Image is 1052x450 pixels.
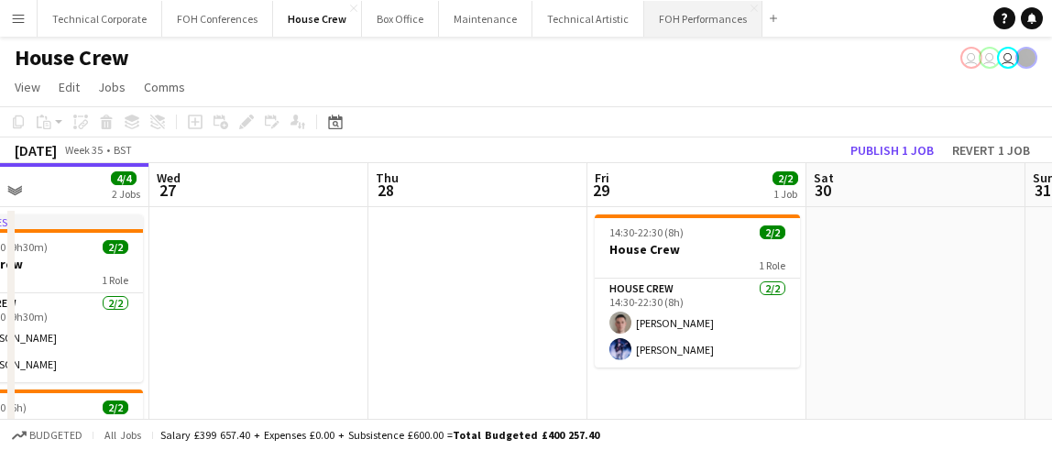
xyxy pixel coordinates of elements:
span: 29 [592,180,609,201]
span: 14:30-22:30 (8h) [609,225,684,239]
span: Wed [157,170,181,186]
button: Maintenance [439,1,532,37]
span: Comms [144,79,185,95]
a: Jobs [91,75,133,99]
div: 1 Job [773,187,797,201]
app-card-role: House Crew2/214:30-22:30 (8h)[PERSON_NAME][PERSON_NAME] [595,279,800,368]
app-user-avatar: Gloria Hamlyn [979,47,1001,69]
div: Salary £399 657.40 + Expenses £0.00 + Subsistence £600.00 = [160,428,599,442]
span: 1 Role [759,258,785,272]
span: Jobs [98,79,126,95]
span: Total Budgeted £400 257.40 [453,428,599,442]
app-user-avatar: Sally PERM Pochciol [960,47,982,69]
button: House Crew [273,1,362,37]
button: Revert 1 job [945,138,1037,162]
span: Budgeted [29,429,82,442]
span: View [15,79,40,95]
span: Week 35 [60,143,106,157]
span: 2/2 [773,171,798,185]
button: FOH Performances [644,1,762,37]
app-job-card: 14:30-22:30 (8h)2/2House Crew1 RoleHouse Crew2/214:30-22:30 (8h)[PERSON_NAME][PERSON_NAME] [595,214,800,368]
app-user-avatar: Gabrielle Barr [1015,47,1037,69]
div: [DATE] [15,141,57,159]
span: 27 [154,180,181,201]
span: 2/2 [103,240,128,254]
span: 1 Role [102,273,128,287]
a: Edit [51,75,87,99]
a: View [7,75,48,99]
button: Technical Corporate [38,1,162,37]
h1: House Crew [15,44,129,71]
span: Thu [376,170,399,186]
a: Comms [137,75,192,99]
span: 28 [373,180,399,201]
button: Box Office [362,1,439,37]
button: Budgeted [9,425,85,445]
span: Sat [814,170,834,186]
span: 2/2 [103,401,128,414]
button: FOH Conferences [162,1,273,37]
span: Fri [595,170,609,186]
div: BST [114,143,132,157]
span: 4/4 [111,171,137,185]
span: 30 [811,180,834,201]
app-user-avatar: Nathan PERM Birdsall [997,47,1019,69]
span: All jobs [101,428,145,442]
button: Publish 1 job [843,138,941,162]
div: 2 Jobs [112,187,140,201]
span: Edit [59,79,80,95]
h3: House Crew [595,241,800,258]
span: 2/2 [760,225,785,239]
button: Technical Artistic [532,1,644,37]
